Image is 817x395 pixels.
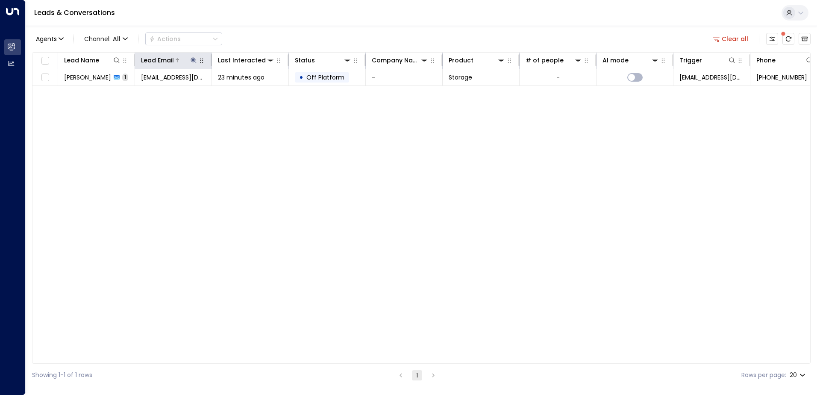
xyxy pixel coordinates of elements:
a: Leads & Conversations [34,8,115,18]
nav: pagination navigation [395,370,439,380]
div: Button group with a nested menu [145,32,222,45]
div: - [556,73,560,82]
span: +447737027839 [756,73,807,82]
div: Phone [756,55,776,65]
span: dee.mj.311@gmail.com [141,73,206,82]
div: Phone [756,55,814,65]
div: Last Interacted [218,55,275,65]
div: Trigger [679,55,736,65]
div: Company Name [372,55,429,65]
div: Lead Email [141,55,198,65]
span: 1 [122,74,128,81]
div: Lead Name [64,55,121,65]
button: page 1 [412,370,422,380]
div: 20 [790,369,807,381]
div: Trigger [679,55,702,65]
div: Status [295,55,352,65]
div: Lead Email [141,55,174,65]
span: Agents [36,36,57,42]
div: Showing 1-1 of 1 rows [32,371,92,380]
div: Status [295,55,315,65]
span: 23 minutes ago [218,73,264,82]
span: Toggle select all [40,56,50,66]
div: Last Interacted [218,55,266,65]
button: Channel:All [81,33,131,45]
div: AI mode [602,55,629,65]
div: • [299,70,303,85]
span: There are new threads available. Refresh the grid to view the latest updates. [782,33,794,45]
div: # of people [526,55,582,65]
label: Rows per page: [741,371,786,380]
div: Product [449,55,473,65]
div: # of people [526,55,564,65]
span: Channel: [81,33,131,45]
td: - [366,69,443,85]
button: Customize [766,33,778,45]
button: Archived Leads [799,33,811,45]
span: leads@space-station.co.uk [679,73,744,82]
span: Toggle select row [40,72,50,83]
div: AI mode [602,55,659,65]
div: Lead Name [64,55,99,65]
div: Actions [149,35,181,43]
button: Agents [32,33,67,45]
span: All [113,35,120,42]
div: Product [449,55,505,65]
span: Off Platform [306,73,344,82]
button: Clear all [709,33,752,45]
span: Storage [449,73,472,82]
button: Actions [145,32,222,45]
span: Donna Jones [64,73,111,82]
div: Company Name [372,55,420,65]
